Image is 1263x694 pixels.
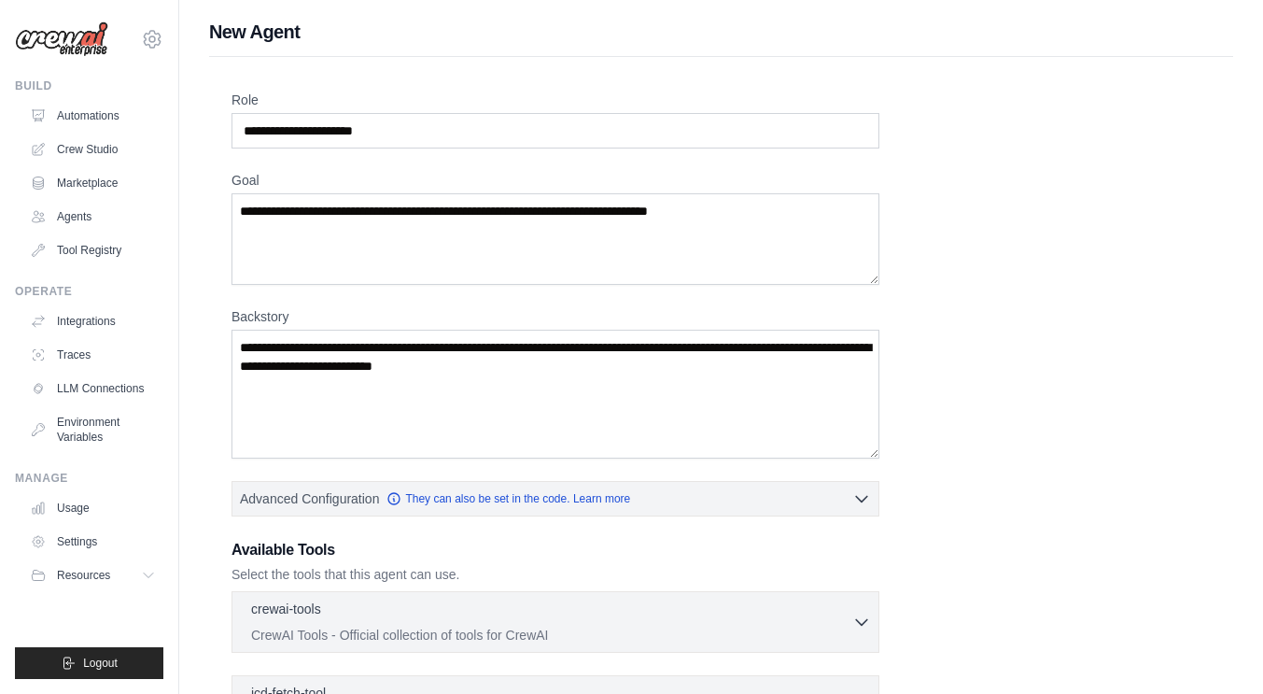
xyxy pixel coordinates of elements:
div: Manage [15,471,163,486]
label: Role [232,91,879,109]
p: crewai-tools [251,600,321,618]
a: Marketplace [22,168,163,198]
div: Operate [15,284,163,299]
a: Usage [22,493,163,523]
div: Build [15,78,163,93]
a: Agents [22,202,163,232]
span: Logout [83,656,118,671]
a: Automations [22,101,163,131]
a: Tool Registry [22,235,163,265]
a: Environment Variables [22,407,163,452]
a: Settings [22,527,163,557]
button: Advanced Configuration They can also be set in the code. Learn more [232,482,878,516]
label: Backstory [232,307,879,326]
button: Resources [22,560,163,590]
h1: New Agent [209,19,1233,45]
a: LLM Connections [22,374,163,404]
p: CrewAI Tools - Official collection of tools for CrewAI [251,626,852,644]
h3: Available Tools [232,539,879,561]
span: Advanced Configuration [240,489,379,508]
img: Logo [15,21,108,57]
label: Goal [232,171,879,190]
a: Traces [22,340,163,370]
a: They can also be set in the code. Learn more [386,491,630,506]
span: Resources [57,568,110,583]
button: Logout [15,647,163,679]
button: crewai-tools CrewAI Tools - Official collection of tools for CrewAI [240,600,871,644]
a: Crew Studio [22,135,163,164]
p: Select the tools that this agent can use. [232,565,879,584]
a: Integrations [22,306,163,336]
